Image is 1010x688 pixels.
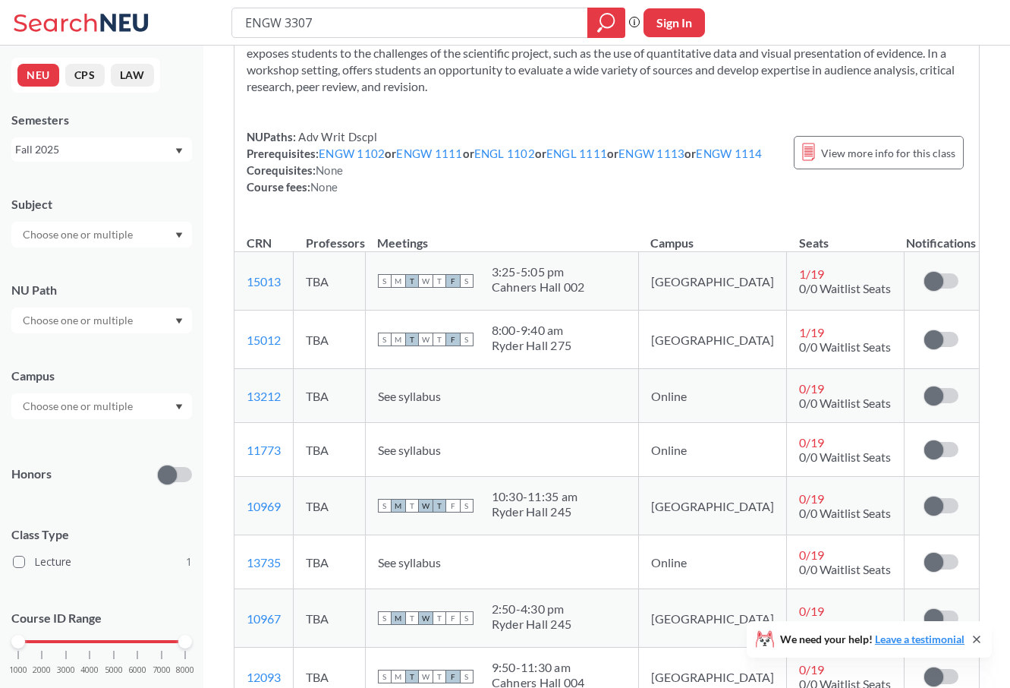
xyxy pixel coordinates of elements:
[378,443,441,457] span: See syllabus
[247,499,281,513] a: 10969
[799,396,891,410] span: 0/0 Waitlist Seats
[875,633,964,645] a: Leave a testimonial
[396,147,462,160] a: ENGW 1111
[492,489,578,504] div: 10:30 - 11:35 am
[419,611,433,625] span: W
[419,333,433,346] span: W
[294,589,365,648] td: TBA
[65,64,105,87] button: CPS
[247,274,281,289] a: 15013
[11,610,192,627] p: Course ID Range
[446,499,460,513] span: F
[17,64,59,87] button: NEU
[247,555,281,570] a: 13735
[378,611,392,625] span: S
[446,274,460,288] span: F
[638,535,787,589] td: Online
[419,670,433,683] span: W
[378,670,392,683] span: S
[294,311,365,369] td: TBA
[433,499,446,513] span: T
[175,404,183,410] svg: Dropdown arrow
[294,477,365,535] td: TBA
[175,232,183,238] svg: Dropdown arrow
[378,274,392,288] span: S
[294,252,365,311] td: TBA
[294,535,365,589] td: TBA
[433,670,446,683] span: T
[111,64,154,87] button: LAW
[546,147,607,160] a: ENGL 1111
[11,112,192,128] div: Semesters
[446,611,460,625] span: F
[247,670,281,684] a: 12093
[799,506,891,520] span: 0/0 Waitlist Seats
[247,235,272,251] div: CRN
[405,274,419,288] span: T
[492,601,572,617] div: 2:50 - 4:30 pm
[638,219,787,252] th: Campus
[392,274,405,288] span: M
[446,333,460,346] span: F
[419,274,433,288] span: W
[11,196,192,213] div: Subject
[378,389,441,403] span: See syllabus
[446,670,460,683] span: F
[392,611,405,625] span: M
[310,180,338,194] span: None
[638,369,787,423] td: Online
[378,499,392,513] span: S
[186,554,192,570] span: 1
[175,148,183,154] svg: Dropdown arrow
[80,666,99,674] span: 4000
[492,617,572,632] div: Ryder Hall 245
[15,311,143,330] input: Choose one or multiple
[474,147,535,160] a: ENGL 1102
[316,163,343,177] span: None
[365,219,638,252] th: Meetings
[33,666,51,674] span: 2000
[799,548,824,562] span: 0 / 19
[638,252,787,311] td: [GEOGRAPHIC_DATA]
[247,611,281,626] a: 10967
[176,666,194,674] span: 8000
[128,666,146,674] span: 6000
[799,618,891,633] span: 0/0 Waitlist Seats
[799,435,824,450] span: 0 / 19
[247,389,281,403] a: 13212
[405,499,419,513] span: T
[392,670,405,683] span: M
[11,308,192,333] div: Dropdown arrow
[11,393,192,419] div: Dropdown arrow
[643,8,705,37] button: Sign In
[15,141,174,158] div: Fall 2025
[597,12,615,33] svg: magnifying glass
[15,397,143,415] input: Choose one or multiple
[11,222,192,248] div: Dropdown arrow
[419,499,433,513] span: W
[11,282,192,298] div: NU Path
[787,219,905,252] th: Seats
[105,666,123,674] span: 5000
[153,666,171,674] span: 7000
[799,604,824,618] span: 0 / 19
[11,526,192,543] span: Class Type
[460,274,474,288] span: S
[492,660,585,675] div: 9:50 - 11:30 am
[638,423,787,477] td: Online
[492,338,572,353] div: Ryder Hall 275
[799,325,824,339] span: 1 / 19
[405,333,419,346] span: T
[799,562,891,576] span: 0/0 Waitlist Seats
[492,279,585,295] div: Cahners Hall 002
[696,147,762,160] a: ENGW 1114
[638,589,787,648] td: [GEOGRAPHIC_DATA]
[9,666,27,674] span: 1000
[294,219,365,252] th: Professors
[638,477,787,535] td: [GEOGRAPHIC_DATA]
[799,450,891,464] span: 0/0 Waitlist Seats
[433,611,446,625] span: T
[587,8,625,38] div: magnifying glass
[433,333,446,346] span: T
[247,333,281,347] a: 15012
